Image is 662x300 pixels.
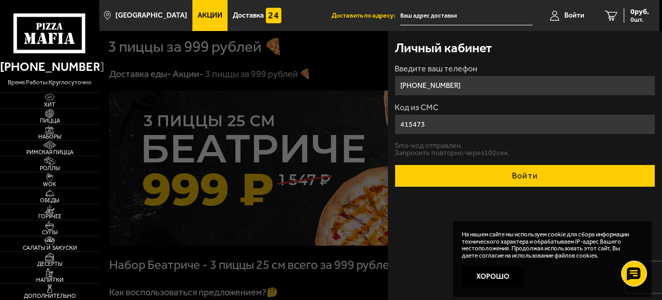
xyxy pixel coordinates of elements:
[266,8,281,23] img: 15daf4d41897b9f0e9f617042186c801.svg
[395,164,655,187] button: Войти
[395,103,655,112] label: Код из СМС
[332,12,400,19] span: Доставить по адресу:
[395,41,492,54] h3: Личный кабинет
[198,12,222,19] span: Акции
[630,8,649,16] span: 0 руб.
[233,12,264,19] span: Доставка
[630,17,649,23] span: 0 шт.
[395,149,655,157] p: Запросить повторно через 102 сек.
[400,6,533,25] input: Ваш адрес доставки
[395,65,655,73] label: Введите ваш телефон
[462,266,524,287] button: Хорошо
[462,231,637,260] p: На нашем сайте мы используем cookie для сбора информации технического характера и обрабатываем IP...
[115,12,187,19] span: [GEOGRAPHIC_DATA]
[395,142,655,149] p: Sms-код отправлен.
[564,12,584,19] span: Войти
